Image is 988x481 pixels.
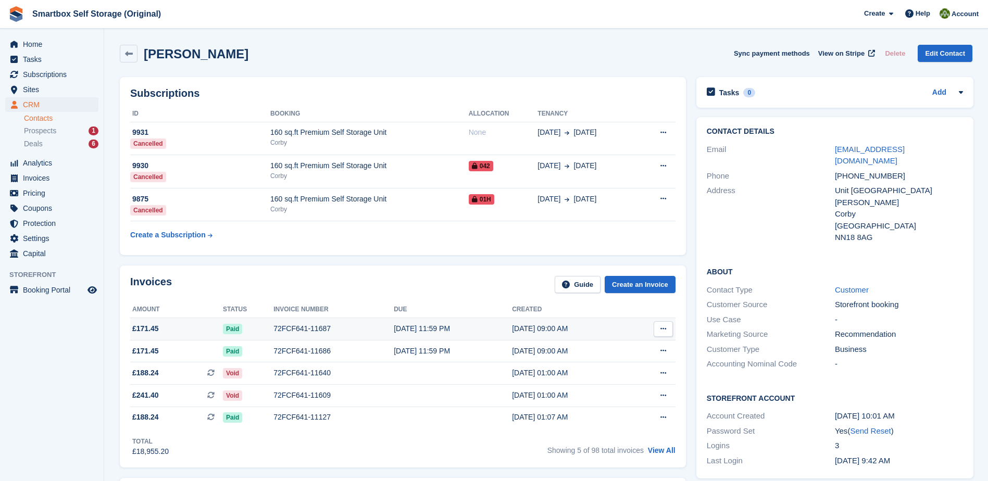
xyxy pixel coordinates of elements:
[605,276,676,293] a: Create an Invoice
[132,412,159,423] span: £188.24
[132,346,159,357] span: £171.45
[86,284,98,296] a: Preview store
[707,328,835,340] div: Marketing Source
[573,127,596,138] span: [DATE]
[23,37,85,52] span: Home
[223,301,273,318] th: Status
[223,324,242,334] span: Paid
[5,52,98,67] a: menu
[394,346,512,357] div: [DATE] 11:59 PM
[512,301,629,318] th: Created
[5,186,98,200] a: menu
[130,106,270,122] th: ID
[707,170,835,182] div: Phone
[132,437,169,446] div: Total
[940,8,950,19] img: Caren Ingold
[512,323,629,334] div: [DATE] 09:00 AM
[89,126,98,135] div: 1
[835,220,963,232] div: [GEOGRAPHIC_DATA]
[512,368,629,378] div: [DATE] 01:00 AM
[23,216,85,231] span: Protection
[932,87,946,99] a: Add
[24,138,98,149] a: Deals 6
[130,276,172,293] h2: Invoices
[850,426,891,435] a: Send Reset
[512,346,629,357] div: [DATE] 09:00 AM
[89,140,98,148] div: 6
[23,82,85,97] span: Sites
[835,456,890,465] time: 2022-10-13 08:42:30 UTC
[9,270,104,280] span: Storefront
[469,106,538,122] th: Allocation
[835,440,963,452] div: 3
[270,171,469,181] div: Corby
[273,323,394,334] div: 72FCF641-11687
[23,231,85,246] span: Settings
[707,358,835,370] div: Accounting Nominal Code
[818,48,865,59] span: View on Stripe
[270,194,469,205] div: 160 sq.ft Premium Self Storage Unit
[130,138,166,149] div: Cancelled
[23,171,85,185] span: Invoices
[130,225,212,245] a: Create a Subscription
[270,127,469,138] div: 160 sq.ft Premium Self Storage Unit
[223,368,242,378] span: Void
[130,205,166,216] div: Cancelled
[273,368,394,378] div: 72FCF641-11640
[24,139,43,149] span: Deals
[835,410,963,422] div: [DATE] 10:01 AM
[512,412,629,423] div: [DATE] 01:07 AM
[23,246,85,261] span: Capital
[707,144,835,167] div: Email
[814,45,877,62] a: View on Stripe
[469,127,538,138] div: None
[707,266,963,276] h2: About
[707,314,835,326] div: Use Case
[270,138,469,147] div: Corby
[5,82,98,97] a: menu
[5,171,98,185] a: menu
[835,344,963,356] div: Business
[719,88,740,97] h2: Tasks
[648,446,676,454] a: View All
[537,194,560,205] span: [DATE]
[23,156,85,170] span: Analytics
[835,328,963,340] div: Recommendation
[130,87,676,99] h2: Subscriptions
[547,446,644,454] span: Showing 5 of 98 total invoices
[130,230,206,240] div: Create a Subscription
[270,160,469,171] div: 160 sq.ft Premium Self Storage Unit
[734,45,810,62] button: Sync payment methods
[835,425,963,437] div: Yes
[132,390,159,401] span: £241.40
[835,185,963,208] div: Unit [GEOGRAPHIC_DATA][PERSON_NAME]
[23,67,85,82] span: Subscriptions
[130,194,270,205] div: 9875
[5,283,98,297] a: menu
[707,128,963,136] h2: Contact Details
[23,52,85,67] span: Tasks
[743,88,755,97] div: 0
[952,9,979,19] span: Account
[469,161,493,171] span: 042
[707,185,835,244] div: Address
[28,5,165,22] a: Smartbox Self Storage (Original)
[273,346,394,357] div: 72FCF641-11686
[835,314,963,326] div: -
[394,301,512,318] th: Due
[707,284,835,296] div: Contact Type
[223,390,242,401] span: Void
[24,113,98,123] a: Contacts
[223,346,242,357] span: Paid
[537,106,638,122] th: Tenancy
[835,145,905,166] a: [EMAIL_ADDRESS][DOMAIN_NAME]
[394,323,512,334] div: [DATE] 11:59 PM
[130,301,223,318] th: Amount
[707,393,963,403] h2: Storefront Account
[5,97,98,112] a: menu
[707,410,835,422] div: Account Created
[23,97,85,112] span: CRM
[469,194,494,205] span: 01H
[270,205,469,214] div: Corby
[707,344,835,356] div: Customer Type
